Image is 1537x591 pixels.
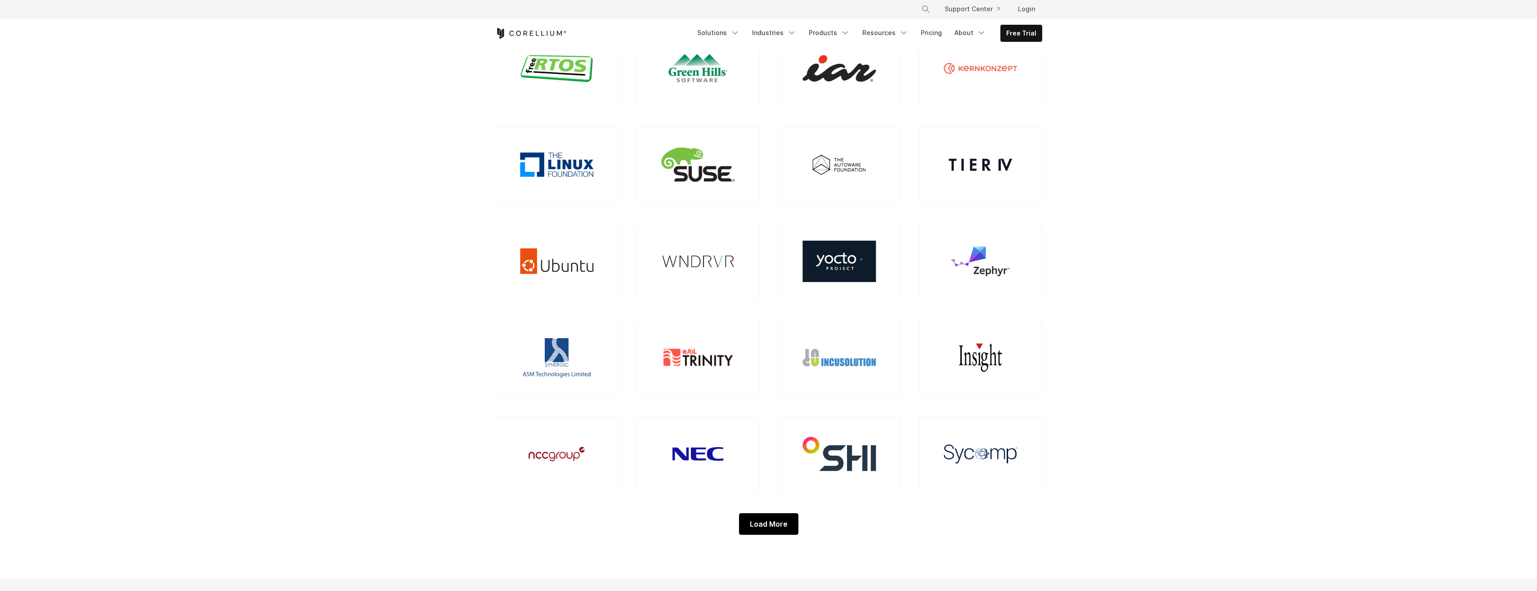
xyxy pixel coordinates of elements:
[857,25,914,41] a: Resources
[692,25,1042,42] div: Navigation Menu
[636,31,760,106] a: Green Hills Software
[958,336,1003,380] img: Insight
[665,432,731,476] img: NEC Technologies
[495,224,618,299] a: Ubuntu
[944,154,1017,176] img: Tier IV
[949,25,991,41] a: About
[809,151,869,179] img: The Autoware Foundation
[950,245,1011,277] img: Zephyr
[520,54,593,82] img: FreeRTOS
[636,416,760,491] a: NEC Technologies
[944,445,1017,463] img: Sycomp
[919,31,1042,106] a: Kernkonzept
[937,1,1007,17] a: Support Center
[520,241,593,282] img: Ubuntu
[661,255,735,268] img: Wind River
[747,25,802,41] a: Industries
[495,31,618,106] a: FreeRTOS
[739,513,798,535] div: Load More
[918,1,934,17] button: Search
[521,336,592,380] img: ASM Technologies
[919,127,1042,202] a: Tier IV
[915,25,947,41] a: Pricing
[1001,25,1042,41] a: Free Trial
[910,1,1042,17] div: Navigation Menu
[919,224,1042,299] a: Zephyr
[636,224,760,299] a: Wind River
[495,416,618,491] a: NCC Group
[520,152,593,177] img: Linux Foundation
[778,224,901,299] a: Yocto Project
[495,127,618,202] a: Linux Foundation
[778,31,901,106] a: IAR
[663,349,733,367] img: eSol/Trinity
[778,320,901,395] a: Incusolution
[495,320,618,395] a: ASM Technologies
[802,241,876,282] img: Yocto Project
[778,416,901,491] a: SHI
[636,320,760,395] a: eSol/Trinity
[919,416,1042,491] a: Sycomp
[802,55,876,82] img: IAR
[636,127,760,202] a: Suse
[495,28,567,39] a: Corellium Home
[1011,1,1042,17] a: Login
[778,127,901,202] a: The Autoware Foundation
[802,437,876,471] img: SHI
[529,447,585,461] img: NCC Group
[919,320,1042,395] a: Insight
[661,148,735,182] img: Suse
[802,349,876,367] img: Incusolution
[661,54,735,82] img: Green Hills Software
[692,25,745,41] a: Solutions
[944,63,1017,74] img: Kernkonzept
[803,25,855,41] a: Products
